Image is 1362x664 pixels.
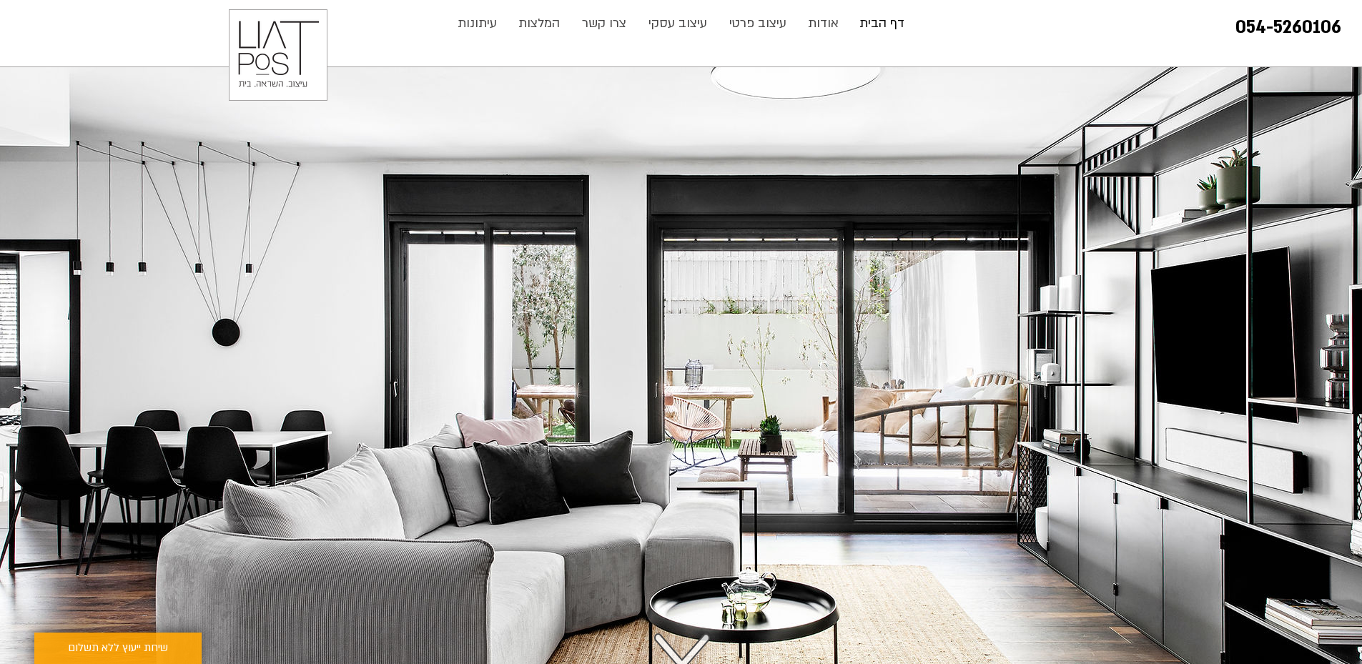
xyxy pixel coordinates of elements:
p: עיצוב פרטי [722,9,794,38]
a: המלצות [508,9,571,38]
p: אודות [801,9,846,38]
nav: אתר [446,9,916,38]
a: עיצוב פרטי [719,9,798,38]
a: שיחת ייעוץ ללא תשלום [34,633,202,664]
span: שיחת ייעוץ ללא תשלום [68,640,168,657]
a: 054-5260106 [1235,16,1341,39]
a: אודות [798,9,849,38]
a: עיצוב עסקי [638,9,719,38]
a: דף הבית [849,9,915,38]
p: עיתונות [450,9,504,38]
a: עיתונות [447,9,508,38]
p: צרו קשר [575,9,633,38]
p: המלצות [511,9,567,38]
a: צרו קשר [571,9,638,38]
p: דף הבית [852,9,912,38]
p: עיצוב עסקי [641,9,714,38]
